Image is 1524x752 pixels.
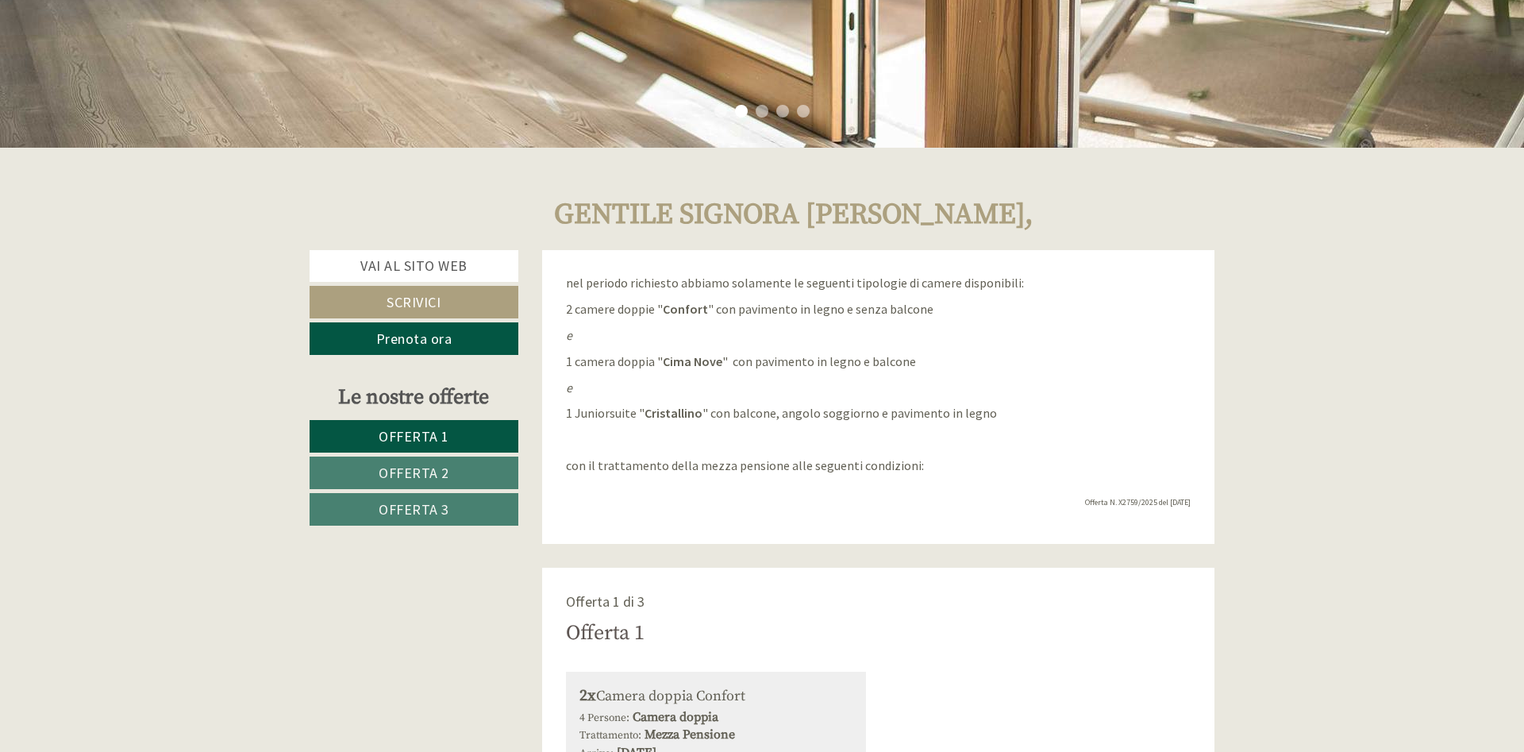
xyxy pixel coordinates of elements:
[566,404,1191,422] p: 1 Juniorsuite " " con balcone, angolo soggiorno e pavimento in legno
[566,300,1191,318] p: 2 camere doppie " " con pavimento in legno e senza balcone
[663,353,722,369] strong: Cima Nove
[566,327,572,343] em: e
[379,464,449,482] span: Offerta 2
[566,353,1191,371] p: 1 camera doppia " " con pavimento in legno e balcone
[566,457,1191,475] p: con il trattamento della mezza pensione alle seguenti condizioni:
[645,405,702,421] strong: Cristallino
[579,729,641,742] small: Trattamento:
[566,592,645,611] span: Offerta 1 di 3
[633,709,718,725] b: Camera doppia
[645,727,735,742] b: Mezza Pensione
[579,686,596,706] b: 2x
[663,301,708,317] strong: Confort
[310,383,518,412] div: Le nostre offerte
[566,619,645,648] div: Offerta 1
[310,250,518,282] a: Vai al sito web
[310,322,518,355] a: Prenota ora
[566,274,1191,292] p: nel periodo richiesto abbiamo solamente le seguenti tipologie di camere disponibili:
[379,500,449,519] span: Offerta 3
[579,685,853,708] div: Camera doppia Confort
[554,199,1033,231] h1: Gentile Signora [PERSON_NAME],
[310,286,518,318] a: Scrivici
[566,380,572,395] em: e
[379,427,449,445] span: Offerta 1
[579,712,629,725] small: 4 Persone:
[1085,497,1191,507] span: Offerta N. X2759/2025 del [DATE]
